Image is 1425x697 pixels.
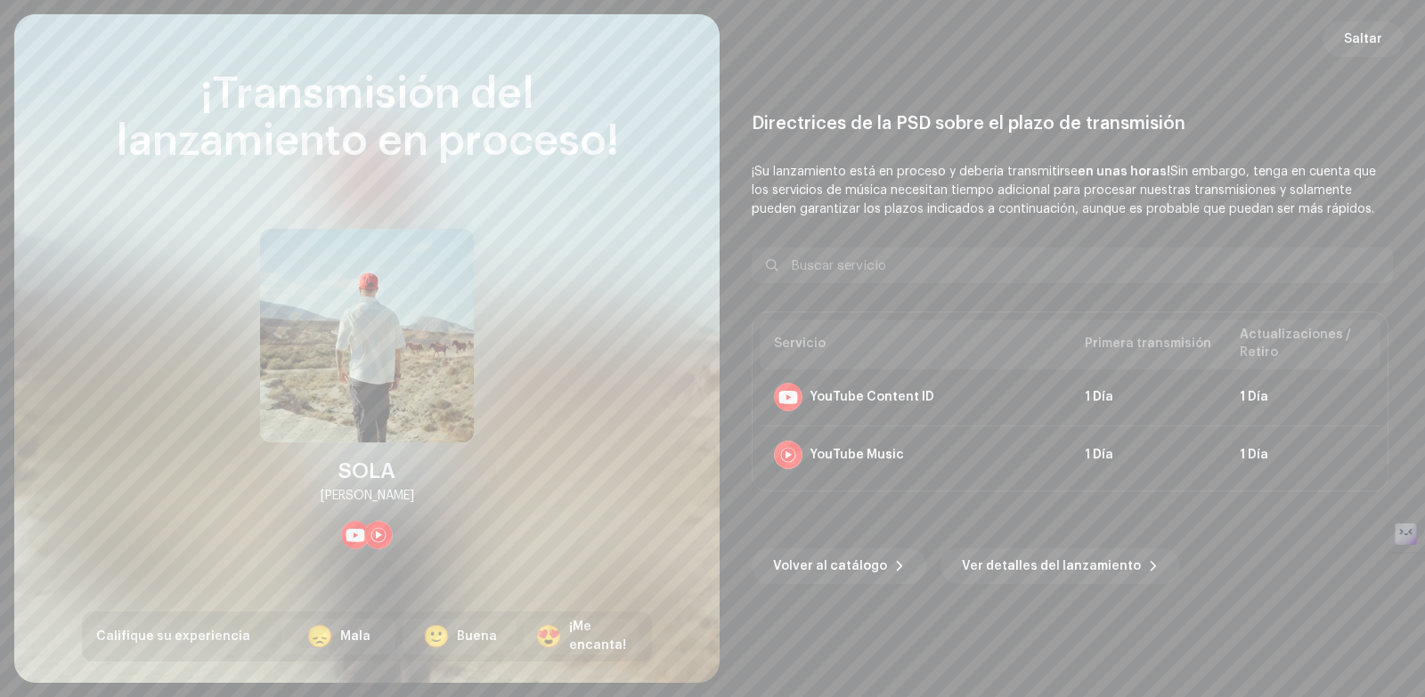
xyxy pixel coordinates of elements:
[96,630,250,643] span: Califique su experiencia
[535,626,562,647] div: 😍
[1225,426,1380,483] td: 1 Día
[760,320,1071,369] th: Servicio
[1071,320,1225,369] th: Primera transmisión
[1071,426,1225,483] td: 1 Día
[752,548,926,584] button: Volver al catálogo
[457,628,497,646] div: Buena
[338,457,395,485] div: SOLA
[423,626,450,647] div: 🙂
[260,229,474,442] img: 6f77a6ea-8497-4e8b-8c01-bf87bf93bdda
[1071,369,1225,426] td: 1 Día
[340,628,370,646] div: Mala
[321,485,414,507] div: [PERSON_NAME]
[1344,21,1382,57] span: Saltar
[773,548,887,584] span: Volver al catálogo
[1225,369,1380,426] td: 1 Día
[752,113,1393,134] div: Directrices de la PSD sobre el plazo de transmisión
[752,163,1393,219] p: ¡Su lanzamiento está en proceso y debería transmitirse Sin embargo, tenga en cuenta que los servi...
[306,626,333,647] div: 😞
[82,71,652,166] div: ¡Transmisión del lanzamiento en proceso!
[1078,166,1170,178] b: en unas horas!
[1323,21,1404,57] button: Saltar
[810,390,934,404] div: YouTube Content ID
[752,247,1393,283] input: Buscar servicio
[569,618,626,655] div: ¡Me encanta!
[1225,320,1380,369] th: Actualizaciones / Retiro
[962,548,1141,584] span: Ver detalles del lanzamiento
[810,448,904,462] div: YouTube Music
[940,548,1180,584] button: Ver detalles del lanzamiento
